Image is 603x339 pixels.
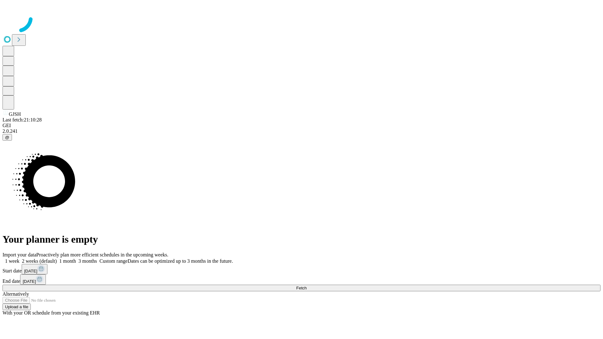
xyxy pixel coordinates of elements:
[22,264,47,274] button: [DATE]
[3,285,600,291] button: Fetch
[9,111,21,117] span: GJSH
[3,274,600,285] div: End date
[3,264,600,274] div: Start date
[5,135,9,140] span: @
[3,234,600,245] h1: Your planner is empty
[3,252,36,257] span: Import your data
[22,258,57,264] span: 2 weeks (default)
[3,291,29,297] span: Alternatively
[79,258,97,264] span: 3 months
[3,128,600,134] div: 2.0.241
[23,279,36,284] span: [DATE]
[20,274,46,285] button: [DATE]
[59,258,76,264] span: 1 month
[5,258,19,264] span: 1 week
[296,286,307,290] span: Fetch
[128,258,233,264] span: Dates can be optimized up to 3 months in the future.
[3,304,31,310] button: Upload a file
[3,123,600,128] div: GEI
[3,134,12,141] button: @
[3,310,100,315] span: With your OR schedule from your existing EHR
[3,117,42,122] span: Last fetch: 21:10:28
[36,252,168,257] span: Proactively plan more efficient schedules in the upcoming weeks.
[100,258,128,264] span: Custom range
[24,269,37,273] span: [DATE]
